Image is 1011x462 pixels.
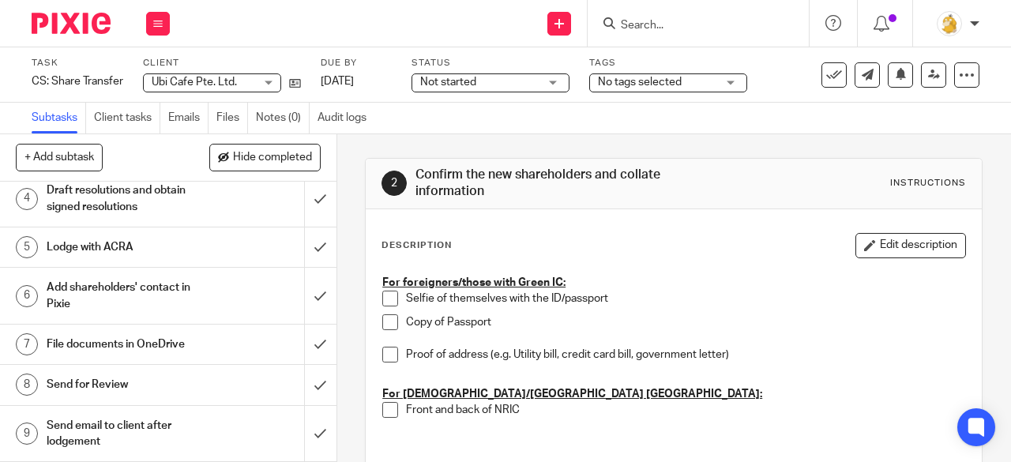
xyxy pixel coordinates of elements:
div: CS: Share Transfer [32,73,123,89]
a: Subtasks [32,103,86,133]
div: 4 [16,188,38,210]
h1: Send email to client after lodgement [47,414,208,454]
div: 7 [16,333,38,355]
a: Emails [168,103,209,133]
label: Status [412,57,569,69]
label: Task [32,57,123,69]
button: + Add subtask [16,144,103,171]
a: Client tasks [94,103,160,133]
input: Search [619,19,761,33]
div: Instructions [890,177,966,190]
p: Description [381,239,452,252]
img: MicrosoftTeams-image.png [937,11,962,36]
h1: Add shareholders' contact in Pixie [47,276,208,316]
a: Notes (0) [256,103,310,133]
label: Due by [321,57,392,69]
span: Ubi Cafe Pte. Ltd. [152,77,237,88]
p: Selfie of themselves with the ID/passport [406,291,965,306]
p: Copy of Passport [406,314,965,330]
div: 6 [16,285,38,307]
div: 2 [381,171,407,196]
span: [DATE] [321,76,354,87]
u: For foreigners/those with Green IC: [382,277,566,288]
h1: Confirm the new shareholders and collate information [415,167,708,201]
a: Audit logs [318,103,374,133]
h1: Lodge with ACRA [47,235,208,259]
h1: Draft resolutions and obtain signed resolutions [47,178,208,219]
p: Proof of address (e.g. Utility bill, credit card bill, government letter) [406,347,965,362]
div: 5 [16,236,38,258]
p: Front and back of NRIC [406,402,965,418]
span: No tags selected [598,77,682,88]
span: Not started [420,77,476,88]
h1: Send for Review [47,373,208,396]
label: Tags [589,57,747,69]
a: Files [216,103,248,133]
span: Hide completed [233,152,312,164]
label: Client [143,57,301,69]
div: 9 [16,423,38,445]
button: Edit description [855,233,966,258]
u: For [DEMOGRAPHIC_DATA]/[GEOGRAPHIC_DATA] [GEOGRAPHIC_DATA]: [382,389,762,400]
div: 8 [16,374,38,396]
button: Hide completed [209,144,321,171]
img: Pixie [32,13,111,34]
h1: File documents in OneDrive [47,332,208,356]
